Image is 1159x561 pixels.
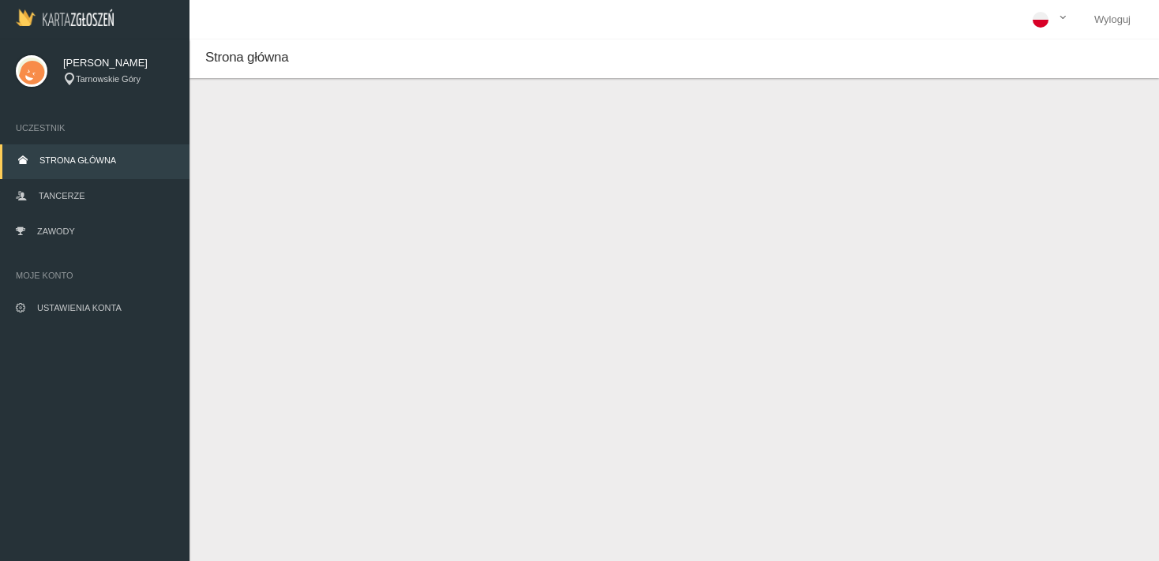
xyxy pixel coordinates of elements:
[205,50,288,65] span: Strona główna
[16,55,47,87] img: svg
[63,55,174,71] span: [PERSON_NAME]
[16,120,174,136] span: Uczestnik
[39,191,84,200] span: Tancerze
[37,303,122,312] span: Ustawienia konta
[63,73,174,86] div: Tarnowskie Góry
[16,267,174,283] span: Moje konto
[16,9,114,26] img: Logo
[39,155,116,165] span: Strona główna
[37,226,75,236] span: Zawody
